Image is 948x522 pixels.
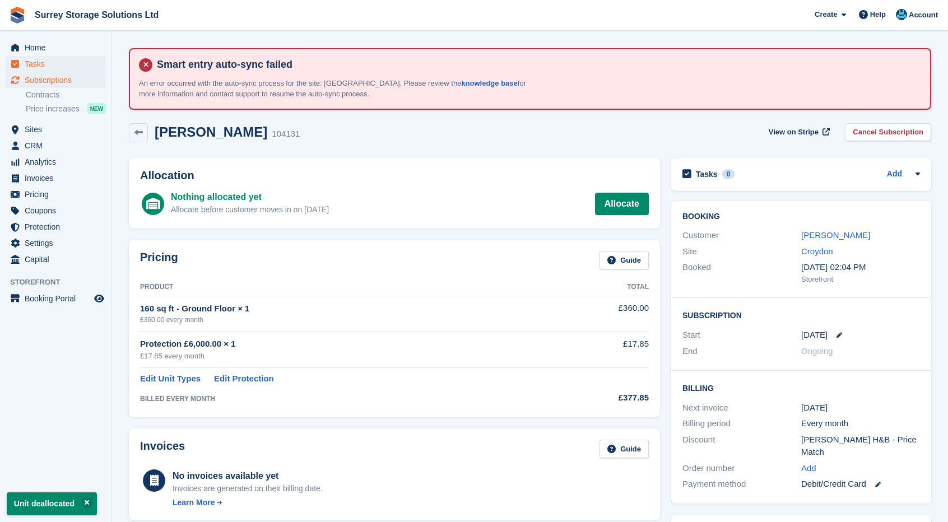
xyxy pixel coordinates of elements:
h2: Invoices [140,440,185,458]
a: Surrey Storage Solutions Ltd [30,6,163,24]
div: £360.00 every month [140,315,555,325]
h2: Booking [682,212,920,221]
th: Product [140,278,555,296]
div: Invoices are generated on their billing date. [173,483,323,495]
a: menu [6,138,106,153]
a: menu [6,219,106,235]
span: Settings [25,235,92,251]
div: NEW [87,103,106,114]
span: Tasks [25,56,92,72]
a: View on Stripe [764,123,832,142]
span: Subscriptions [25,72,92,88]
div: Payment method [682,478,801,491]
span: Sites [25,122,92,137]
div: £377.85 [555,391,649,404]
a: Guide [600,440,649,458]
a: Contracts [26,90,106,100]
td: £360.00 [555,296,649,331]
div: Booked [682,261,801,285]
h4: Smart entry auto-sync failed [152,58,921,71]
div: End [682,345,801,358]
div: [DATE] 02:04 PM [801,261,920,274]
a: [PERSON_NAME] [801,230,870,240]
th: Total [555,278,649,296]
a: menu [6,203,106,218]
div: [PERSON_NAME] H&B - Price Match [801,434,920,459]
span: Coupons [25,203,92,218]
time: 2025-08-29 00:00:00 UTC [801,329,828,342]
div: 104131 [272,128,300,141]
a: menu [6,56,106,72]
p: An error occurred with the auto-sync process for the site: [GEOGRAPHIC_DATA]. Please review the f... [139,78,531,100]
span: Help [870,9,886,20]
h2: [PERSON_NAME] [155,124,267,139]
a: Edit Unit Types [140,372,201,385]
a: Allocate [595,193,649,215]
h2: Pricing [140,251,178,269]
span: Pricing [25,187,92,202]
div: Allocate before customer moves in on [DATE] [171,204,329,216]
span: Account [909,10,938,21]
span: Capital [25,251,92,267]
a: Price increases NEW [26,102,106,115]
div: 0 [722,169,735,179]
a: knowledge base [461,79,517,87]
div: £17.85 every month [140,351,555,362]
div: 160 sq ft - Ground Floor × 1 [140,302,555,315]
span: Protection [25,219,92,235]
a: menu [6,122,106,137]
span: Ongoing [801,346,833,356]
a: menu [6,40,106,55]
p: Unit deallocated [7,492,97,515]
div: Customer [682,229,801,242]
a: menu [6,72,106,88]
img: Sonny Harverson [896,9,907,20]
a: menu [6,170,106,186]
span: Storefront [10,277,111,288]
div: Nothing allocated yet [171,190,329,204]
div: No invoices available yet [173,469,323,483]
span: Analytics [25,154,92,170]
span: CRM [25,138,92,153]
div: BILLED EVERY MONTH [140,394,555,404]
span: Price increases [26,104,80,114]
div: Order number [682,462,801,475]
div: Every month [801,417,920,430]
a: Learn More [173,497,323,509]
a: Add [801,462,816,475]
a: Add [887,168,902,181]
span: Booking Portal [25,291,92,306]
div: Learn More [173,497,215,509]
div: Next invoice [682,402,801,414]
a: menu [6,187,106,202]
span: View on Stripe [769,127,819,138]
div: Billing period [682,417,801,430]
div: Storefront [801,274,920,285]
a: Cancel Subscription [845,123,931,142]
a: Guide [600,251,649,269]
span: Home [25,40,92,55]
span: Invoices [25,170,92,186]
td: £17.85 [555,332,649,368]
div: Discount [682,434,801,459]
h2: Subscription [682,309,920,320]
a: menu [6,154,106,170]
a: menu [6,235,106,251]
img: stora-icon-8386f47178a22dfd0bd8f6a31ec36ba5ce8667c1dd55bd0f319d3a0aa187defe.svg [9,7,26,24]
div: Debit/Credit Card [801,478,920,491]
h2: Allocation [140,169,649,182]
div: Protection £6,000.00 × 1 [140,338,555,351]
a: Croydon [801,246,833,256]
h2: Tasks [696,169,718,179]
div: Site [682,245,801,258]
a: menu [6,291,106,306]
div: Start [682,329,801,342]
h2: Billing [682,382,920,393]
a: Preview store [92,292,106,305]
span: Create [815,9,837,20]
a: Edit Protection [214,372,274,385]
div: [DATE] [801,402,920,414]
a: menu [6,251,106,267]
